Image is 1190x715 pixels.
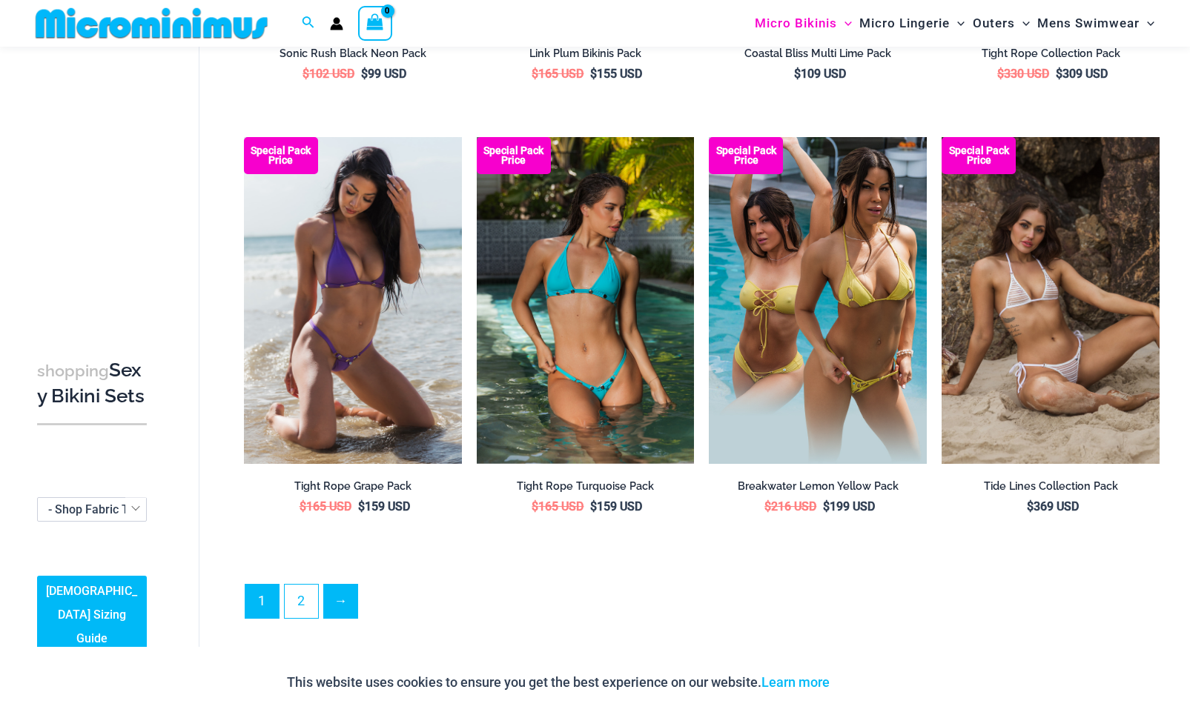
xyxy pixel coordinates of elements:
span: Micro Lingerie [859,4,950,42]
a: View Shopping Cart, empty [358,6,392,40]
nav: Product Pagination [244,584,1160,627]
span: $ [590,499,597,513]
a: Tide Lines White 308 Tri Top 470 Thong 07 Tide Lines Black 308 Tri Top 480 Micro 01Tide Lines Bla... [942,137,1160,464]
a: OutersMenu ToggleMenu Toggle [969,4,1034,42]
span: Mens Swimwear [1037,4,1140,42]
b: Special Pack Price [942,146,1016,165]
img: Breakwater Lemon Yellow Bikini Pack [709,137,927,464]
span: $ [303,67,309,81]
h3: Sexy Bikini Sets [37,358,147,409]
a: Tight Rope Turquoise 319 Tri Top 4228 Thong Bottom 02 Tight Rope Turquoise 319 Tri Top 4228 Thong... [477,137,695,464]
img: MM SHOP LOGO FLAT [30,7,274,40]
bdi: 309 USD [1056,67,1108,81]
span: $ [794,67,801,81]
span: $ [1027,499,1034,513]
a: Tight Rope Turquoise Pack [477,479,695,499]
b: Special Pack Price [244,146,318,165]
a: Coastal Bliss Multi Lime Pack [709,47,927,66]
span: $ [997,67,1004,81]
button: Accept [841,665,904,700]
h2: Tight Rope Collection Pack [942,47,1160,61]
span: $ [300,499,306,513]
bdi: 99 USD [361,67,406,81]
bdi: 369 USD [1027,499,1079,513]
img: Tight Rope Turquoise 319 Tri Top 4228 Thong Bottom 02 [477,137,695,464]
span: - Shop Fabric Type [37,498,147,522]
a: Micro LingerieMenu ToggleMenu Toggle [856,4,968,42]
bdi: 165 USD [532,499,584,513]
h2: Coastal Bliss Multi Lime Pack [709,47,927,61]
span: Menu Toggle [1015,4,1030,42]
a: Micro BikinisMenu ToggleMenu Toggle [751,4,856,42]
span: shopping [37,362,109,380]
h2: Tight Rope Turquoise Pack [477,479,695,493]
bdi: 199 USD [823,499,875,513]
bdi: 155 USD [590,67,642,81]
a: Search icon link [302,14,315,33]
bdi: 109 USD [794,67,846,81]
span: - Shop Fabric Type [48,503,148,517]
bdi: 159 USD [590,499,642,513]
span: Menu Toggle [1140,4,1154,42]
a: → [324,585,357,618]
a: Tide Lines Collection Pack [942,479,1160,499]
span: Micro Bikinis [755,4,837,42]
span: $ [823,499,830,513]
bdi: 330 USD [997,67,1049,81]
a: Tight Rope Collection Pack [942,47,1160,66]
a: Tight Rope Grape Pack [244,479,462,499]
a: Learn more [761,674,830,690]
a: Sonic Rush Black Neon Pack [244,47,462,66]
span: $ [532,499,538,513]
nav: Site Navigation [749,2,1160,44]
img: Tight Rope Grape 319 Tri Top 4212 Micro Bottom 02 [244,137,462,464]
bdi: 216 USD [764,499,816,513]
h2: Link Plum Bikinis Pack [477,47,695,61]
a: Link Plum Bikinis Pack [477,47,695,66]
bdi: 165 USD [300,499,351,513]
span: $ [590,67,597,81]
span: $ [361,67,368,81]
span: $ [1056,67,1062,81]
b: Special Pack Price [709,146,783,165]
img: Tide Lines White 308 Tri Top 470 Thong 07 [942,137,1160,464]
span: Outers [973,4,1015,42]
a: Breakwater Lemon Yellow Pack [709,479,927,499]
span: Page 1 [245,585,279,618]
b: Special Pack Price [477,146,551,165]
h2: Sonic Rush Black Neon Pack [244,47,462,61]
h2: Breakwater Lemon Yellow Pack [709,479,927,493]
bdi: 102 USD [303,67,354,81]
iframe: TrustedSite Certified [37,16,171,312]
h2: Tight Rope Grape Pack [244,479,462,493]
bdi: 165 USD [532,67,584,81]
a: Page 2 [285,585,318,618]
h2: Tide Lines Collection Pack [942,479,1160,493]
span: - Shop Fabric Type [38,499,146,522]
span: $ [358,499,365,513]
p: This website uses cookies to ensure you get the best experience on our website. [287,671,830,694]
span: $ [764,499,771,513]
a: Tight Rope Grape 319 Tri Top 4212 Micro Bottom 02 Tight Rope Grape 319 Tri Top 4212 Micro Bottom ... [244,137,462,464]
a: Account icon link [330,17,343,30]
bdi: 159 USD [358,499,410,513]
span: Menu Toggle [837,4,852,42]
a: Mens SwimwearMenu ToggleMenu Toggle [1034,4,1158,42]
a: [DEMOGRAPHIC_DATA] Sizing Guide [37,576,147,655]
span: Menu Toggle [950,4,965,42]
a: Breakwater Lemon Yellow Bikini Pack Breakwater Lemon Yellow Bikini Pack 2Breakwater Lemon Yellow ... [709,137,927,464]
span: $ [532,67,538,81]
